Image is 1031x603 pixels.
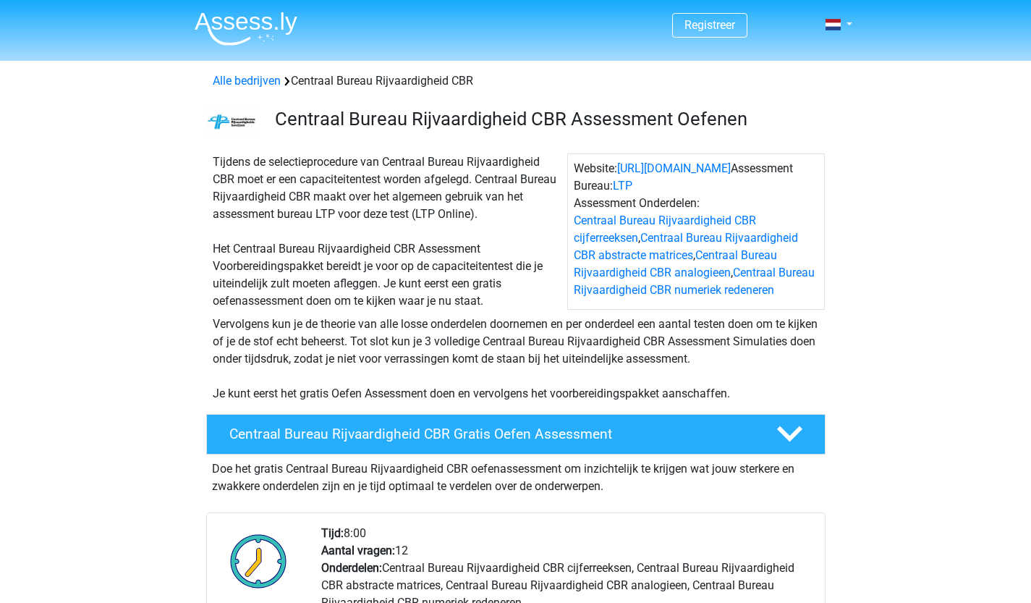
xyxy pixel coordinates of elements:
[321,544,395,557] b: Aantal vragen:
[574,231,798,262] a: Centraal Bureau Rijvaardigheid CBR abstracte matrices
[574,214,756,245] a: Centraal Bureau Rijvaardigheid CBR cijferreeksen
[321,526,344,540] b: Tijd:
[207,72,825,90] div: Centraal Bureau Rijvaardigheid CBR
[684,18,735,32] a: Registreer
[574,248,777,279] a: Centraal Bureau Rijvaardigheid CBR analogieen
[200,414,831,455] a: Centraal Bureau Rijvaardigheid CBR Gratis Oefen Assessment
[207,153,567,310] div: Tijdens de selectieprocedure van Centraal Bureau Rijvaardigheid CBR moet er een capaciteitentest ...
[222,525,295,597] img: Klok
[229,426,753,442] h4: Centraal Bureau Rijvaardigheid CBR Gratis Oefen Assessment
[574,266,815,297] a: Centraal Bureau Rijvaardigheid CBR numeriek redeneren
[275,108,814,130] h3: Centraal Bureau Rijvaardigheid CBR Assessment Oefenen
[617,161,731,175] a: [URL][DOMAIN_NAME]
[207,316,825,402] div: Vervolgens kun je de theorie van alle losse onderdelen doornemen en per onderdeel een aantal test...
[613,179,632,193] a: LTP
[321,561,382,575] b: Onderdelen:
[195,12,297,46] img: Assessly
[567,153,825,310] div: Website: Assessment Bureau: Assessment Onderdelen: , , ,
[213,74,281,88] a: Alle bedrijven
[206,455,826,495] div: Doe het gratis Centraal Bureau Rijvaardigheid CBR oefenassessment om inzichtelijk te krijgen wat ...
